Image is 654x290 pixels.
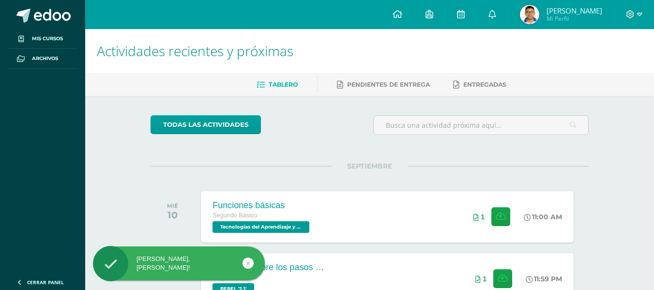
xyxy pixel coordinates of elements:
a: Mis cursos [8,29,77,49]
img: 11423d0254422d507ad74bd59cea7605.png [520,5,539,24]
a: todas las Actividades [151,115,261,134]
a: Tablero [257,77,298,92]
div: 11:59 PM [526,275,562,283]
a: Pendientes de entrega [337,77,430,92]
a: Entregadas [453,77,506,92]
span: Tecnologías del Aprendizaje y la Comunicación '2.1' [213,221,309,233]
div: Archivos entregados [473,213,485,221]
span: 1 [481,213,485,221]
input: Busca una actividad próxima aquí... [374,116,588,135]
span: Pendientes de entrega [347,81,430,88]
span: SEPTIEMBRE [332,162,408,170]
div: 10 [167,209,178,221]
div: Funciones básicas [213,200,312,211]
a: Archivos [8,49,77,69]
div: MIÉ [167,202,178,209]
span: Mi Perfil [547,15,602,23]
span: Cerrar panel [27,279,64,286]
span: Segundo Básico [213,212,257,219]
div: [PERSON_NAME], [PERSON_NAME]! [93,255,265,272]
div: 11:00 AM [524,213,562,221]
div: Archivos entregados [475,275,487,283]
span: Archivos [32,55,58,62]
span: 1 [483,275,487,283]
span: Entregadas [463,81,506,88]
span: Mis cursos [32,35,63,43]
span: [PERSON_NAME] [547,6,602,15]
span: Actividades recientes y próximas [97,42,293,60]
span: Tablero [269,81,298,88]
